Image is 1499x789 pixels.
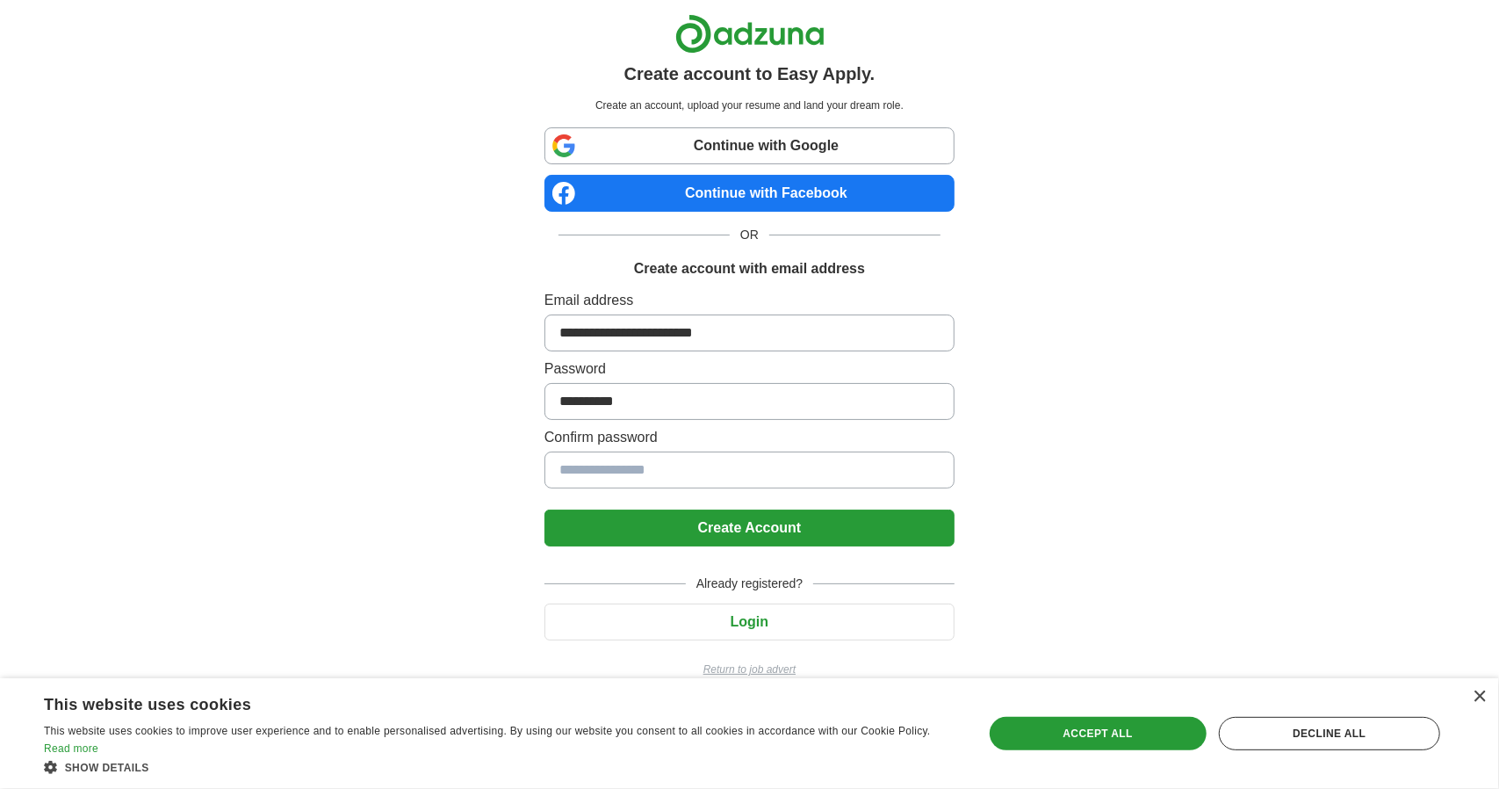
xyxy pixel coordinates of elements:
button: Login [544,604,955,641]
div: Decline all [1219,717,1440,750]
span: OR [730,226,769,244]
div: This website uses cookies [44,689,912,715]
img: Adzuna logo [675,14,825,54]
a: Read more, opens a new window [44,742,98,755]
label: Password [544,358,955,380]
label: Confirm password [544,427,955,448]
a: Continue with Facebook [544,175,955,212]
span: This website uses cookies to improve user experience and to enable personalised advertising. By u... [44,725,931,737]
label: Email address [544,290,955,311]
h1: Create account to Easy Apply. [624,61,876,87]
a: Login [544,614,955,629]
div: Close [1473,691,1486,704]
a: Continue with Google [544,127,955,164]
div: Accept all [990,717,1207,750]
span: Already registered? [686,575,813,593]
a: Return to job advert [544,662,955,677]
p: Create an account, upload your resume and land your dream role. [548,98,951,113]
div: Show details [44,758,955,776]
h1: Create account with email address [634,258,865,279]
span: Show details [65,762,149,774]
button: Create Account [544,510,955,547]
